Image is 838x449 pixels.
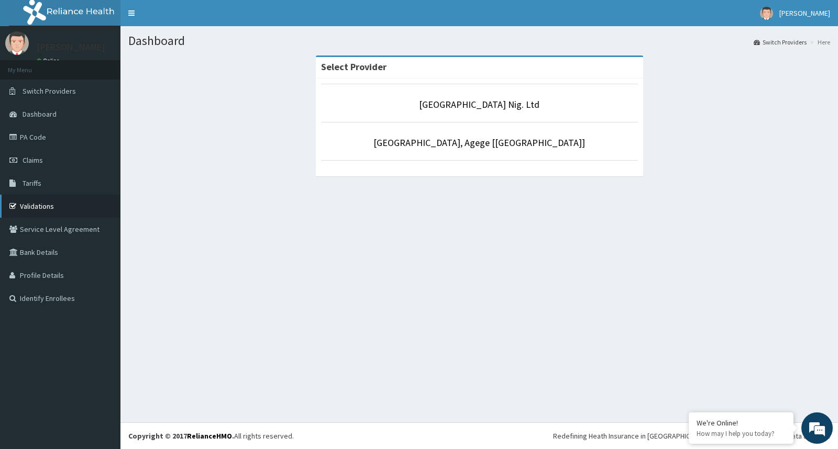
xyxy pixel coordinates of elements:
[120,422,838,449] footer: All rights reserved.
[760,7,773,20] img: User Image
[187,431,232,441] a: RelianceHMO
[754,38,807,47] a: Switch Providers
[23,155,43,165] span: Claims
[373,137,585,149] a: [GEOGRAPHIC_DATA], Agege [[GEOGRAPHIC_DATA]]
[553,431,830,441] div: Redefining Heath Insurance in [GEOGRAPHIC_DATA] using Telemedicine and Data Science!
[697,418,786,428] div: We're Online!
[37,57,62,64] a: Online
[5,31,29,55] img: User Image
[321,61,387,73] strong: Select Provider
[808,38,830,47] li: Here
[419,98,539,110] a: [GEOGRAPHIC_DATA] Nig. Ltd
[779,8,830,18] span: [PERSON_NAME]
[23,178,41,188] span: Tariffs
[23,109,57,119] span: Dashboard
[697,429,786,438] p: How may I help you today?
[23,86,76,96] span: Switch Providers
[128,431,234,441] strong: Copyright © 2017 .
[37,42,105,52] p: [PERSON_NAME]
[128,34,830,48] h1: Dashboard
